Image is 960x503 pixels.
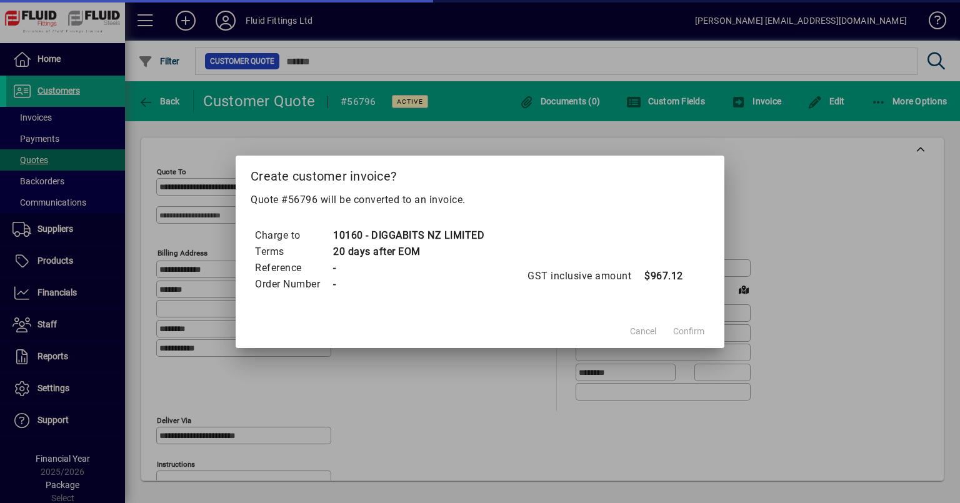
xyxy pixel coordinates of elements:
[332,260,484,276] td: -
[644,268,694,284] td: $967.12
[332,244,484,260] td: 20 days after EOM
[254,276,332,292] td: Order Number
[236,156,724,192] h2: Create customer invoice?
[254,227,332,244] td: Charge to
[332,227,484,244] td: 10160 - DIGGABITS NZ LIMITED
[254,260,332,276] td: Reference
[527,268,644,284] td: GST inclusive amount
[251,192,709,207] p: Quote #56796 will be converted to an invoice.
[254,244,332,260] td: Terms
[332,276,484,292] td: -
